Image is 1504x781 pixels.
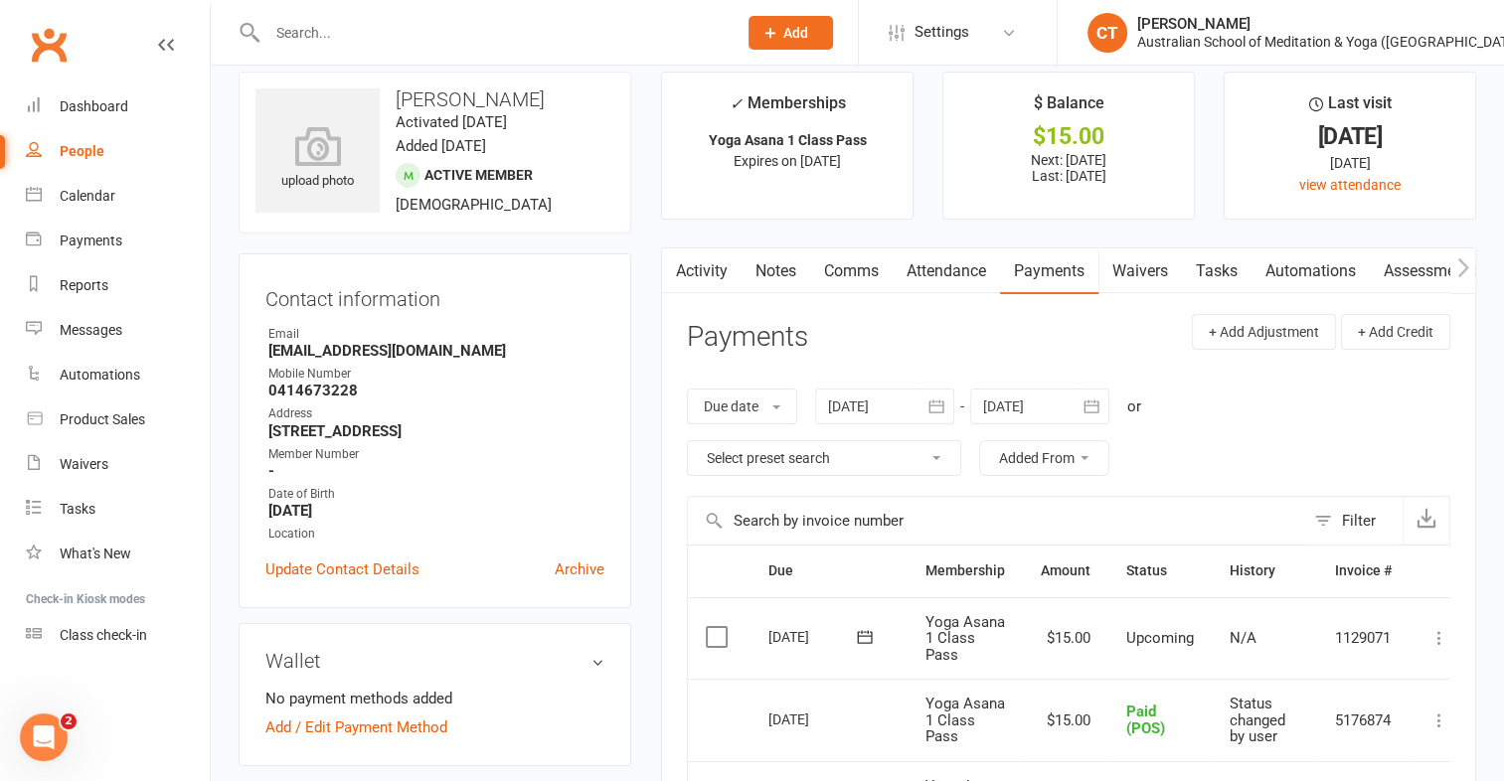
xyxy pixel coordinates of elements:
button: Due date [687,389,797,424]
td: 5176874 [1317,679,1410,761]
div: Last visit [1308,90,1391,126]
strong: Yoga Asana 1 Class Pass [709,132,867,148]
i: ✓ [730,94,743,113]
div: People [60,143,104,159]
th: Due [751,546,908,596]
span: Paid (POS) [1126,703,1165,737]
div: Address [268,404,604,423]
input: Search by invoice number [688,497,1304,545]
a: Automations [26,353,210,397]
iframe: Intercom live chat [20,713,68,761]
a: Calendar [26,174,210,219]
button: Add [749,16,833,50]
span: Yoga Asana 1 Class Pass [925,695,1005,745]
div: or [1127,394,1141,418]
div: Class check-in [60,627,147,643]
strong: [DATE] [268,502,604,520]
a: Tasks [1182,248,1252,294]
input: Search... [261,19,723,47]
a: Reports [26,263,210,308]
a: Notes [742,248,810,294]
span: N/A [1230,629,1256,647]
div: Automations [60,367,140,383]
div: upload photo [255,126,380,192]
div: Tasks [60,501,95,517]
div: $ Balance [1034,90,1104,126]
th: Status [1108,546,1212,596]
a: Waivers [26,442,210,487]
a: Tasks [26,487,210,532]
button: Filter [1304,497,1403,545]
a: Activity [662,248,742,294]
a: Product Sales [26,397,210,442]
span: Active member [424,167,533,183]
button: + Add Adjustment [1192,314,1336,350]
div: Reports [60,277,108,293]
strong: [STREET_ADDRESS] [268,422,604,440]
h3: Payments [687,322,808,353]
a: Comms [810,248,893,294]
div: [DATE] [1243,126,1457,147]
td: 1129071 [1317,597,1410,680]
span: [DEMOGRAPHIC_DATA] [396,196,552,214]
a: People [26,129,210,174]
div: Memberships [730,90,846,127]
div: Waivers [60,456,108,472]
a: view attendance [1299,177,1401,193]
a: Payments [26,219,210,263]
a: Payments [1000,248,1098,294]
div: Mobile Number [268,365,604,384]
span: Add [783,25,808,41]
span: Yoga Asana 1 Class Pass [925,613,1005,664]
span: Upcoming [1126,629,1194,647]
time: Activated [DATE] [396,113,507,131]
div: Member Number [268,445,604,464]
th: Amount [1023,546,1108,596]
div: Email [268,325,604,344]
th: Invoice # [1317,546,1410,596]
div: Calendar [60,188,115,204]
div: Date of Birth [268,485,604,504]
a: Automations [1252,248,1370,294]
a: Clubworx [24,20,74,70]
a: Assessments [1370,248,1491,294]
div: Dashboard [60,98,128,114]
div: Payments [60,233,122,248]
div: [DATE] [768,703,860,734]
a: Messages [26,308,210,353]
strong: - [268,462,604,480]
div: Location [268,525,604,544]
h3: Contact information [265,280,604,310]
a: Add / Edit Payment Method [265,715,447,739]
span: Settings [915,10,969,55]
div: Messages [60,322,122,338]
span: Status changed by user [1230,695,1285,745]
span: 2 [61,713,77,729]
button: Added From [979,440,1109,476]
li: No payment methods added [265,687,604,710]
div: CT [1087,13,1127,53]
a: Archive [555,557,604,581]
a: What's New [26,532,210,576]
time: Added [DATE] [396,137,486,155]
h3: Wallet [265,650,604,672]
a: Dashboard [26,84,210,129]
strong: 0414673228 [268,382,604,399]
h3: [PERSON_NAME] [255,88,614,110]
div: What's New [60,546,131,561]
td: $15.00 [1023,597,1108,680]
p: Next: [DATE] Last: [DATE] [961,152,1176,184]
a: Class kiosk mode [26,613,210,658]
td: $15.00 [1023,679,1108,761]
div: [DATE] [768,621,860,652]
strong: [EMAIL_ADDRESS][DOMAIN_NAME] [268,342,604,360]
div: [DATE] [1243,152,1457,174]
th: History [1212,546,1317,596]
div: Filter [1342,509,1376,533]
button: + Add Credit [1341,314,1450,350]
a: Waivers [1098,248,1182,294]
span: Expires on [DATE] [734,153,841,169]
a: Attendance [893,248,1000,294]
div: $15.00 [961,126,1176,147]
th: Membership [908,546,1023,596]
